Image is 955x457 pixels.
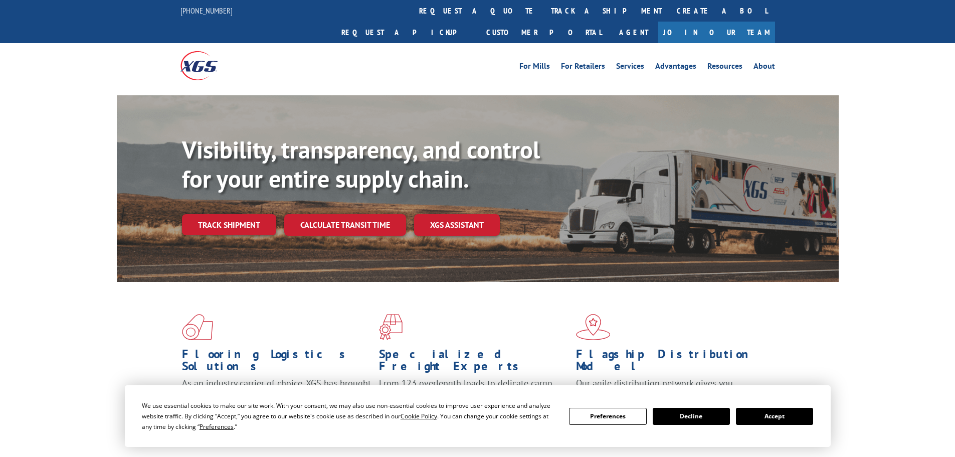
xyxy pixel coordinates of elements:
[182,348,371,377] h1: Flooring Logistics Solutions
[576,348,766,377] h1: Flagship Distribution Model
[658,22,775,43] a: Join Our Team
[182,134,540,194] b: Visibility, transparency, and control for your entire supply chain.
[609,22,658,43] a: Agent
[616,62,644,73] a: Services
[653,408,730,425] button: Decline
[180,6,233,16] a: [PHONE_NUMBER]
[479,22,609,43] a: Customer Portal
[284,214,406,236] a: Calculate transit time
[401,412,437,420] span: Cookie Policy
[707,62,742,73] a: Resources
[182,214,276,235] a: Track shipment
[519,62,550,73] a: For Mills
[414,214,500,236] a: XGS ASSISTANT
[576,377,760,401] span: Our agile distribution network gives you nationwide inventory management on demand.
[753,62,775,73] a: About
[182,314,213,340] img: xgs-icon-total-supply-chain-intelligence-red
[200,422,234,431] span: Preferences
[736,408,813,425] button: Accept
[142,400,557,432] div: We use essential cookies to make our site work. With your consent, we may also use non-essential ...
[561,62,605,73] a: For Retailers
[655,62,696,73] a: Advantages
[569,408,646,425] button: Preferences
[125,385,831,447] div: Cookie Consent Prompt
[379,314,403,340] img: xgs-icon-focused-on-flooring-red
[379,348,568,377] h1: Specialized Freight Experts
[334,22,479,43] a: Request a pickup
[576,314,611,340] img: xgs-icon-flagship-distribution-model-red
[379,377,568,422] p: From 123 overlength loads to delicate cargo, our experienced staff knows the best way to move you...
[182,377,371,413] span: As an industry carrier of choice, XGS has brought innovation and dedication to flooring logistics...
